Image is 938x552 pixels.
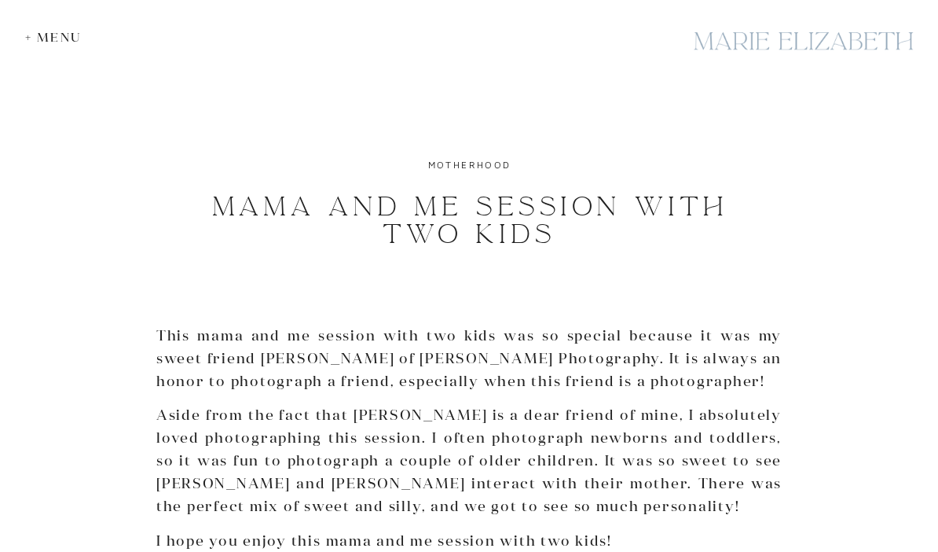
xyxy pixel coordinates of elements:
[25,29,90,44] div: + Menu
[174,193,764,249] h1: Mama and Me Session with Two Kids
[156,405,782,517] p: Aside from the fact that [PERSON_NAME] is a dear friend of mine, I absolutely loved photographing...
[427,159,510,171] a: motherhood
[156,325,782,392] p: This mama and me session with two kids was so special because it was my sweet friend [PERSON_NAME...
